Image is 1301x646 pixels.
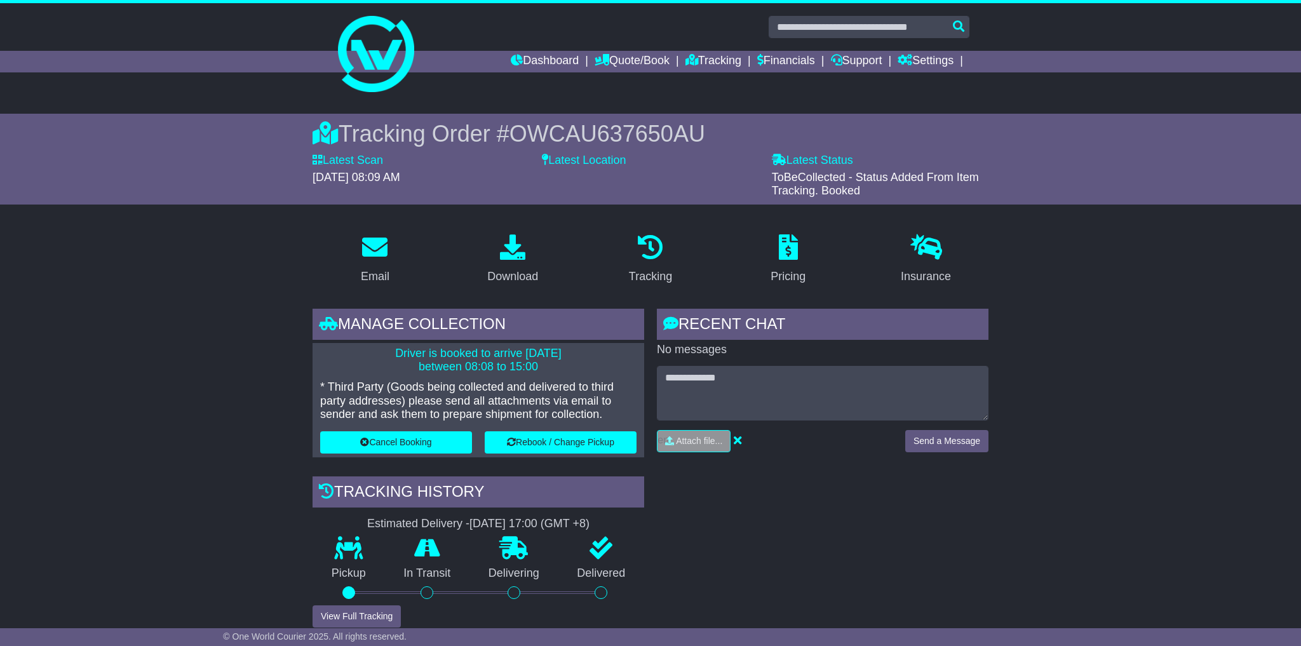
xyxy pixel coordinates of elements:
p: Delivered [558,567,645,581]
div: Pricing [771,268,806,285]
a: Email [353,230,398,290]
a: Settings [898,51,954,72]
div: [DATE] 17:00 (GMT +8) [469,517,590,531]
a: Support [831,51,882,72]
p: Delivering [469,567,558,581]
a: Quote/Book [595,51,670,72]
div: Estimated Delivery - [313,517,644,531]
button: Rebook / Change Pickup [485,431,637,454]
div: RECENT CHAT [657,309,988,343]
label: Latest Status [772,154,853,168]
p: No messages [657,343,988,357]
div: Tracking Order # [313,120,988,147]
div: Tracking [629,268,672,285]
span: ToBeCollected - Status Added From Item Tracking. Booked [772,171,979,198]
a: Download [479,230,546,290]
a: Dashboard [511,51,579,72]
span: © One World Courier 2025. All rights reserved. [223,631,407,642]
button: Send a Message [905,430,988,452]
p: Pickup [313,567,385,581]
div: Download [487,268,538,285]
button: View Full Tracking [313,605,401,628]
a: Insurance [893,230,959,290]
div: Insurance [901,268,951,285]
span: [DATE] 08:09 AM [313,171,400,184]
div: Email [361,268,389,285]
a: Pricing [762,230,814,290]
div: Tracking history [313,476,644,511]
span: OWCAU637650AU [509,121,705,147]
p: * Third Party (Goods being collected and delivered to third party addresses) please send all atta... [320,380,637,422]
p: In Transit [385,567,470,581]
button: Cancel Booking [320,431,472,454]
a: Financials [757,51,815,72]
a: Tracking [621,230,680,290]
label: Latest Location [542,154,626,168]
p: Driver is booked to arrive [DATE] between 08:08 to 15:00 [320,347,637,374]
label: Latest Scan [313,154,383,168]
a: Tracking [685,51,741,72]
div: Manage collection [313,309,644,343]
